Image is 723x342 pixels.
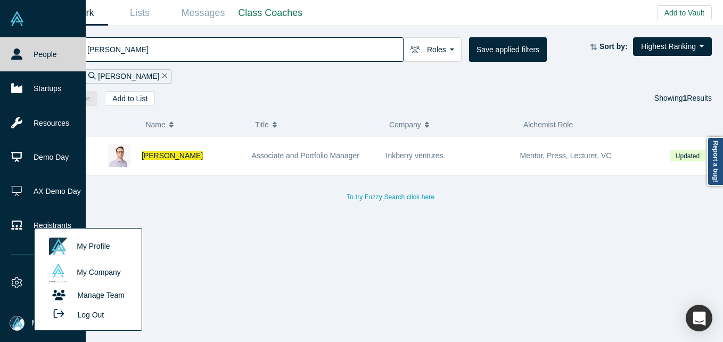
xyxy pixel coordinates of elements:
img: Mia Scott's profile [49,238,68,256]
button: Remove Filter [159,70,167,83]
span: Mentor, Press, Lecturer, VC [520,151,612,160]
span: Updated [670,150,705,161]
button: Log Out [44,305,108,324]
span: Title [255,113,269,136]
button: Title [255,113,378,136]
a: Report a bug! [707,137,723,186]
strong: 1 [683,94,687,102]
button: Add to Vault [657,5,712,20]
button: To try Fuzzy Search click here [339,190,442,204]
span: Inkberry ventures [386,151,443,160]
img: Alchemist Accelerator's profile [49,264,68,282]
img: Mia Scott's Account [10,316,24,331]
a: Lists [108,1,171,26]
span: Results [683,94,712,102]
img: Cyril Shtabtsovsky's Profile Image [108,144,130,167]
a: Messages [171,1,235,26]
img: Alchemist Vault Logo [10,11,24,26]
input: Search by name, title, company, summary, expertise, investment criteria or topics of focus [86,37,403,62]
div: [PERSON_NAME] [84,69,172,84]
button: Company [389,113,512,136]
button: Save applied filters [469,37,547,62]
a: Manage Team [44,286,132,305]
strong: Sort by: [599,42,628,51]
a: Class Coaches [235,1,306,26]
a: My Profile [44,234,132,260]
a: My Company [44,260,132,286]
a: [PERSON_NAME] [142,151,203,160]
button: Highest Ranking [633,37,712,56]
button: My Account [10,316,70,331]
span: Name [145,113,165,136]
span: My Account [32,317,70,329]
span: Alchemist Role [523,120,573,129]
span: Associate and Portfolio Manager [252,151,359,160]
span: Company [389,113,421,136]
div: Showing [654,91,712,106]
button: Add to List [105,91,155,106]
button: Roles [403,37,462,62]
button: Name [145,113,244,136]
